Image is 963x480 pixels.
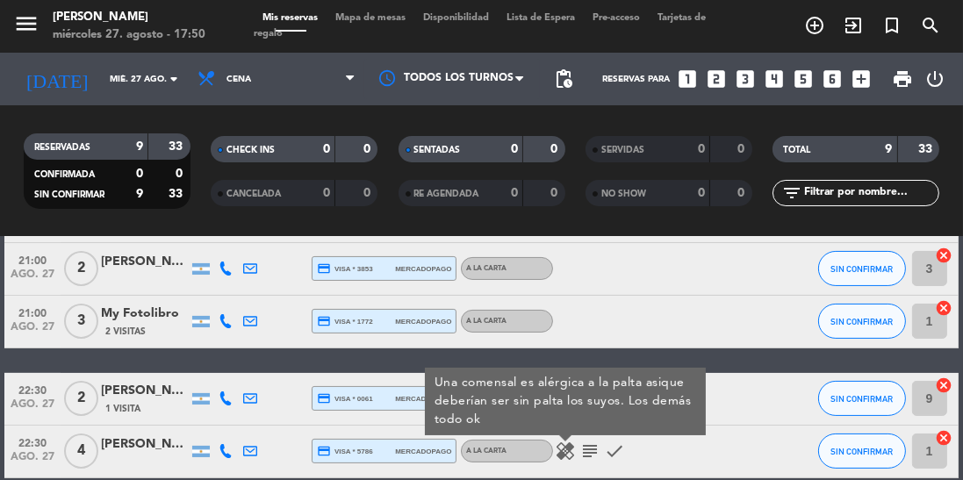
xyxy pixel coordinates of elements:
strong: 0 [363,187,374,199]
span: CHECK INS [226,146,275,154]
i: credit_card [317,391,331,405]
span: ago. 27 [11,398,54,419]
span: visa * 5786 [317,444,372,458]
span: 4 [64,433,98,469]
strong: 0 [176,168,186,180]
span: 2 [64,381,98,416]
i: looks_4 [763,68,786,90]
div: miércoles 27. agosto - 17:50 [53,26,205,44]
strong: 0 [550,143,561,155]
span: CONFIRMADA [34,170,95,179]
i: add_circle_outline [804,15,825,36]
button: SIN CONFIRMAR [818,251,906,286]
strong: 9 [136,140,143,153]
span: mercadopago [395,316,451,327]
span: Mapa de mesas [327,13,414,23]
strong: 0 [550,187,561,199]
div: [PERSON_NAME] [101,252,189,272]
i: cancel [936,376,953,394]
i: cancel [936,247,953,264]
i: looks_two [705,68,728,90]
span: SIN CONFIRMAR [830,394,893,404]
strong: 0 [698,143,705,155]
span: 21:00 [11,249,54,269]
span: SIN CONFIRMAR [34,190,104,199]
strong: 0 [737,143,748,155]
i: looks_5 [792,68,815,90]
strong: 0 [363,143,374,155]
span: pending_actions [553,68,574,90]
strong: 0 [698,187,705,199]
i: add_box [850,68,873,90]
span: SIN CONFIRMAR [830,317,893,326]
i: menu [13,11,40,37]
i: looks_one [676,68,699,90]
i: arrow_drop_down [163,68,184,90]
span: 22:30 [11,379,54,399]
span: SIN CONFIRMAR [830,447,893,456]
span: 21:00 [11,302,54,322]
span: 2 Visitas [105,325,146,339]
i: credit_card [317,444,331,458]
strong: 0 [323,143,330,155]
i: power_settings_new [924,68,945,90]
span: CANCELADA [226,190,281,198]
i: cancel [936,429,953,447]
div: Una comensal es alérgica a la palta asique deberían ser sin palta los suyos. Los demás todo ok [425,368,706,435]
strong: 33 [169,140,186,153]
strong: 0 [511,187,518,199]
strong: 33 [918,143,936,155]
span: 3 [64,304,98,339]
i: cancel [936,299,953,317]
strong: 0 [323,187,330,199]
button: SIN CONFIRMAR [818,381,906,416]
input: Filtrar por nombre... [802,183,938,203]
div: LOG OUT [920,53,950,105]
span: NO SHOW [601,190,646,198]
i: subject [579,441,600,462]
span: RESERVADAS [34,143,90,152]
strong: 0 [737,187,748,199]
span: A LA CARTA [466,318,507,325]
span: Cena [226,75,251,84]
div: My Fotolibro [101,304,189,324]
div: [PERSON_NAME] [101,381,189,401]
span: A LA CARTA [466,265,507,272]
button: SIN CONFIRMAR [818,304,906,339]
span: Reservas para [602,75,670,84]
span: visa * 1772 [317,314,372,328]
i: exit_to_app [843,15,864,36]
i: healing [555,441,576,462]
span: Disponibilidad [414,13,498,23]
i: credit_card [317,314,331,328]
strong: 0 [136,168,143,180]
span: Pre-acceso [584,13,649,23]
i: check [604,441,625,462]
span: 1 Visita [105,402,140,416]
span: mercadopago [395,446,451,457]
i: looks_6 [821,68,844,90]
span: TOTAL [783,146,810,154]
span: SERVIDAS [601,146,644,154]
button: SIN CONFIRMAR [818,433,906,469]
i: search [920,15,941,36]
div: [PERSON_NAME] [101,434,189,455]
span: SIN CONFIRMAR [830,264,893,274]
span: ago. 27 [11,451,54,471]
i: [DATE] [13,61,101,97]
span: Lista de Espera [498,13,584,23]
div: [PERSON_NAME] [53,9,205,26]
i: turned_in_not [881,15,902,36]
span: visa * 0061 [317,391,372,405]
span: 22:30 [11,432,54,452]
span: mercadopago [395,393,451,405]
span: mercadopago [395,263,451,275]
i: credit_card [317,261,331,276]
strong: 0 [511,143,518,155]
i: looks_3 [734,68,757,90]
span: visa * 3853 [317,261,372,276]
button: menu [13,11,40,43]
strong: 9 [886,143,893,155]
span: RE AGENDADA [414,190,479,198]
span: print [892,68,913,90]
